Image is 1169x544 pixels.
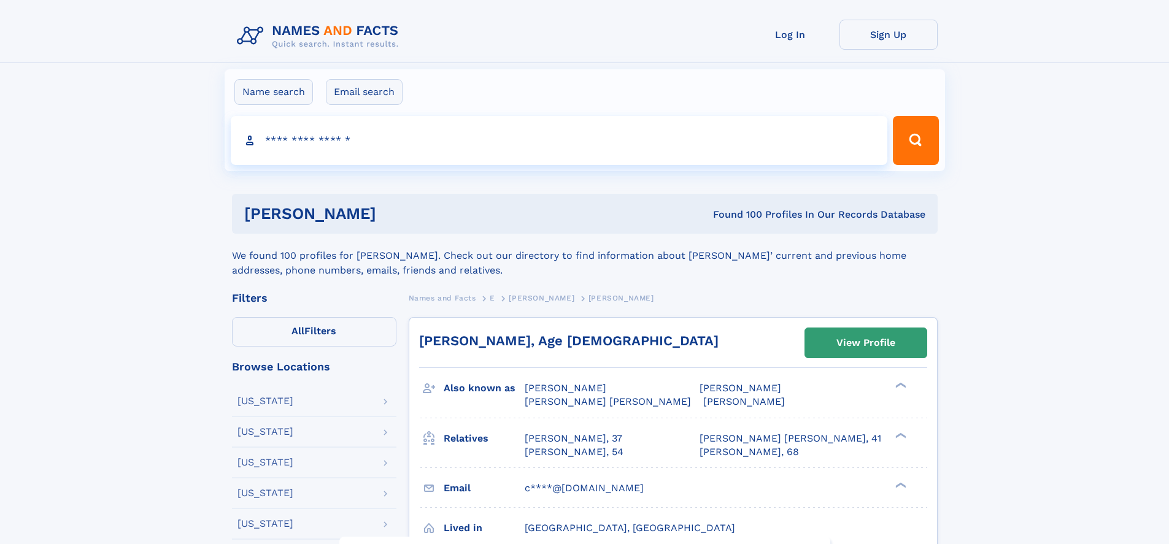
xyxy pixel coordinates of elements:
[444,428,525,449] h3: Relatives
[700,445,799,459] a: [PERSON_NAME], 68
[509,290,574,305] a: [PERSON_NAME]
[805,328,927,358] a: View Profile
[444,518,525,538] h3: Lived in
[839,20,938,50] a: Sign Up
[232,234,938,278] div: We found 100 profiles for [PERSON_NAME]. Check out our directory to find information about [PERSO...
[525,432,622,445] a: [PERSON_NAME], 37
[419,333,719,348] a: [PERSON_NAME], Age [DEMOGRAPHIC_DATA]
[409,290,476,305] a: Names and Facts
[237,488,293,498] div: [US_STATE]
[893,116,938,165] button: Search Button
[700,432,881,445] a: [PERSON_NAME] [PERSON_NAME], 41
[525,382,606,394] span: [PERSON_NAME]
[444,378,525,399] h3: Also known as
[525,445,623,459] a: [PERSON_NAME], 54
[232,361,396,372] div: Browse Locations
[237,396,293,406] div: [US_STATE]
[232,20,409,53] img: Logo Names and Facts
[509,294,574,302] span: [PERSON_NAME]
[234,79,313,105] label: Name search
[892,481,907,489] div: ❯
[237,427,293,437] div: [US_STATE]
[490,290,495,305] a: E
[544,208,925,221] div: Found 100 Profiles In Our Records Database
[291,325,304,337] span: All
[490,294,495,302] span: E
[232,293,396,304] div: Filters
[244,206,545,221] h1: [PERSON_NAME]
[444,478,525,499] h3: Email
[232,317,396,347] label: Filters
[525,522,735,534] span: [GEOGRAPHIC_DATA], [GEOGRAPHIC_DATA]
[741,20,839,50] a: Log In
[237,458,293,467] div: [US_STATE]
[525,396,691,407] span: [PERSON_NAME] [PERSON_NAME]
[892,381,907,389] div: ❯
[326,79,403,105] label: Email search
[703,396,785,407] span: [PERSON_NAME]
[588,294,654,302] span: [PERSON_NAME]
[237,519,293,529] div: [US_STATE]
[836,329,895,357] div: View Profile
[892,431,907,439] div: ❯
[700,382,781,394] span: [PERSON_NAME]
[231,116,888,165] input: search input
